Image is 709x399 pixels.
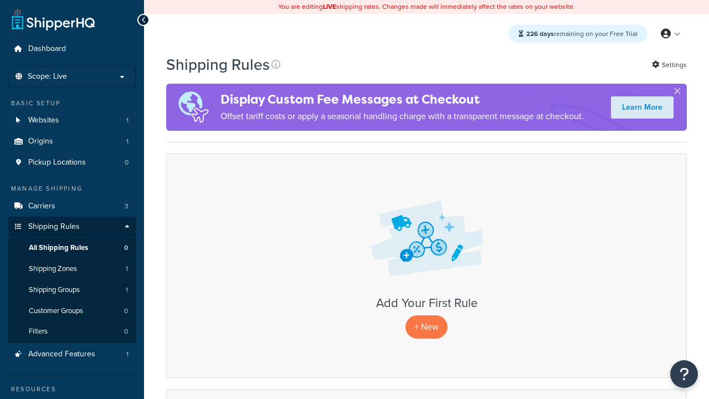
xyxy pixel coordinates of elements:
span: Origins [28,137,53,146]
p: Offset tariff costs or apply a seasonal handling charge with a transparent message at checkout. [220,109,584,124]
span: Shipping Rules [28,222,80,232]
span: 1 [126,350,129,359]
li: Websites [8,110,136,131]
span: 0 [124,243,128,253]
a: Shipping Rules [8,217,136,237]
a: Origins 1 [8,131,136,152]
img: duties-banner-06bc72dcb5fe05cb3f9472aba00be2ae8eb53ab6f0d8bb03d382ba314ac3c341.png [166,84,220,131]
a: Shipping Zones 1 [8,259,136,279]
h1: Shipping Rules [166,54,270,75]
a: Pickup Locations 0 [8,152,136,173]
div: Resources [8,385,136,394]
a: Shipping Groups 1 [8,280,136,300]
span: Dashboard [28,44,66,54]
b: LIVE [323,2,336,12]
span: Scope: Live [28,72,67,81]
div: Basic Setup [8,99,136,108]
div: remaining on your Free Trial [508,25,648,43]
li: Filters [8,321,136,342]
span: 0 [124,306,128,316]
li: Shipping Zones [8,259,136,279]
li: Origins [8,131,136,152]
h4: Display Custom Fee Messages at Checkout [220,90,584,109]
strong: 226 days [526,29,554,39]
li: Carriers [8,196,136,217]
a: ShipperHQ Home [12,8,95,30]
li: Pickup Locations [8,152,136,173]
span: Shipping Zones [29,264,77,274]
span: Pickup Locations [28,158,86,167]
li: Shipping Rules [8,217,136,343]
a: Dashboard [8,39,136,59]
a: Customer Groups 0 [8,301,136,321]
li: Advanced Features [8,344,136,365]
a: Websites 1 [8,110,136,131]
a: Learn More [611,96,674,119]
span: 1 [126,116,129,125]
div: Manage Shipping [8,184,136,193]
span: 1 [126,137,129,146]
span: 1 [126,264,128,274]
span: All Shipping Rules [29,243,88,253]
span: 1 [126,285,128,295]
a: Advanced Features 1 [8,344,136,365]
li: Customer Groups [8,301,136,321]
a: Filters 0 [8,321,136,342]
span: 3 [125,202,129,211]
a: Carriers 3 [8,196,136,217]
span: Carriers [28,202,55,211]
span: Websites [28,116,59,125]
span: Shipping Groups [29,285,80,295]
h3: Add Your First Rule [178,296,675,310]
span: 0 [125,158,129,167]
a: Settings [652,57,687,73]
a: All Shipping Rules 0 [8,238,136,258]
span: 0 [124,327,128,336]
p: + New [405,315,448,338]
button: Open Resource Center [670,360,698,388]
li: Shipping Groups [8,280,136,300]
span: Advanced Features [28,350,95,359]
li: All Shipping Rules [8,238,136,258]
span: Customer Groups [29,306,83,316]
span: Filters [29,327,48,336]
